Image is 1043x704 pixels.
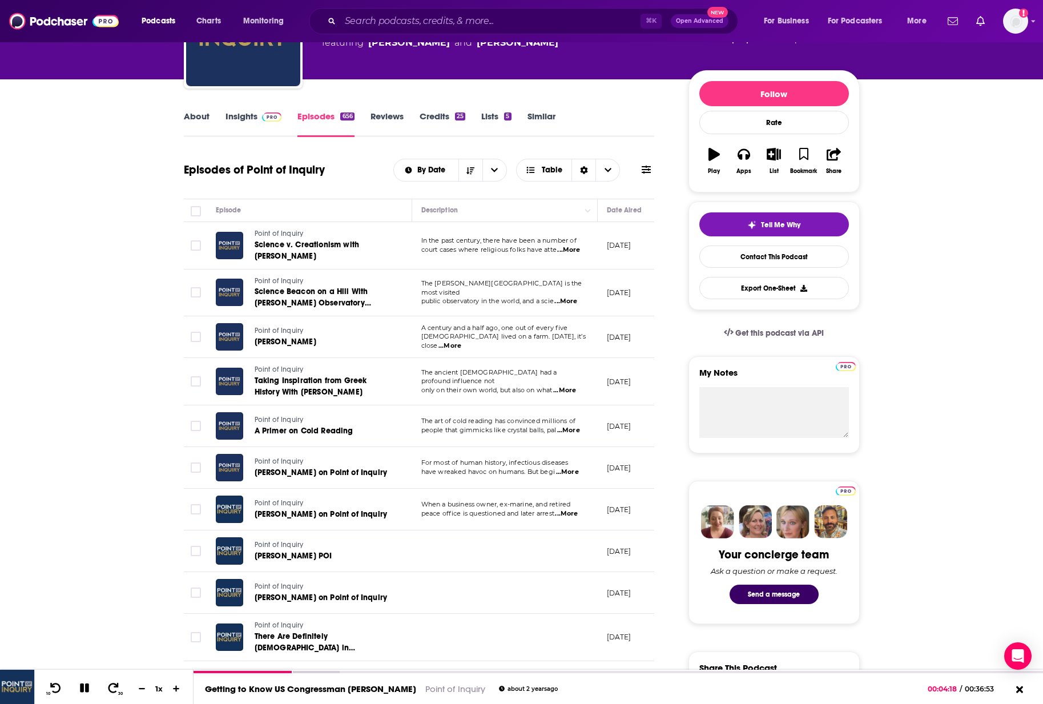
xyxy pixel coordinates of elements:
span: A century and a half ago, one out of every five [421,324,568,332]
span: Point of Inquiry [255,230,304,238]
button: Show profile menu [1003,9,1028,34]
a: [PERSON_NAME] on Point of Inquiry [255,592,390,604]
span: The art of cold reading has convinced millions of [421,417,575,425]
img: tell me why sparkle [747,220,756,230]
span: Open Advanced [676,18,723,24]
span: By Date [417,166,449,174]
button: Choose View [516,159,621,182]
span: ...More [557,426,580,435]
div: 1 x [150,684,169,693]
span: A Primer on Cold Reading [255,426,353,436]
a: Kavin Senapathy [368,36,450,50]
a: [PERSON_NAME] POI [255,550,390,562]
a: Point of Inquiry [255,621,392,631]
span: [PERSON_NAME] POI [255,551,332,561]
span: Point of Inquiry [255,582,304,590]
span: In the past century, there have been a number of [421,236,577,244]
svg: Add a profile image [1019,9,1028,18]
span: When a business owner, ex-marine, and retired [421,500,571,508]
span: court cases where religious folks have atte [421,246,557,254]
span: Table [542,166,562,174]
a: Science Beacon on a Hill With [PERSON_NAME] Observatory Director [PERSON_NAME] [255,286,392,309]
span: public observatory in the world, and a scie [421,297,554,305]
a: Science v. Creationism with [PERSON_NAME] [255,239,392,262]
a: Point of Inquiry [255,582,390,592]
a: Point of Inquiry [255,229,392,239]
span: For Podcasters [828,13,883,29]
div: about 2 years ago [499,686,558,692]
p: [DATE] [607,546,631,556]
span: For most of human history, infectious diseases [421,458,569,466]
p: [DATE] [607,288,631,297]
a: Get this podcast via API [715,319,833,347]
img: Jon Profile [814,505,847,538]
button: Sort Direction [458,159,482,181]
span: Toggle select row [191,332,201,342]
a: Lists5 [481,111,511,137]
span: Toggle select row [191,632,201,642]
button: open menu [482,159,506,181]
span: Toggle select row [191,504,201,514]
div: 656 [340,112,354,120]
button: Bookmark [789,140,819,182]
button: 10 [44,682,66,696]
span: Point of Inquiry [255,457,304,465]
span: only on their own world, but also on what [421,386,553,394]
p: [DATE] [607,632,631,642]
h3: Share This Podcast [699,662,777,673]
button: Apps [729,140,759,182]
span: ...More [555,509,578,518]
span: ⌘ K [641,14,662,29]
a: Episodes656 [297,111,354,137]
span: Point of Inquiry [255,277,304,285]
button: Follow [699,81,849,106]
button: open menu [235,12,299,30]
span: Toggle select row [191,421,201,431]
span: / [960,685,962,693]
a: Taking Inspiration from Greek History With [PERSON_NAME] [255,375,392,398]
span: Charts [196,13,221,29]
button: Export One-Sheet [699,277,849,299]
img: Podchaser Pro [836,362,856,371]
a: Point of Inquiry [255,415,390,425]
span: 00:04:18 [928,685,960,693]
a: Show notifications dropdown [972,11,989,31]
img: Podchaser Pro [262,112,282,122]
span: The ancient [DEMOGRAPHIC_DATA] had a profound influence not [421,368,557,385]
span: 00:36:53 [962,685,1005,693]
button: open menu [134,12,190,30]
button: open menu [899,12,941,30]
div: 5 [504,112,511,120]
div: Ask a question or make a request. [711,566,837,576]
div: List [770,168,779,175]
a: A Primer on Cold Reading [255,425,390,437]
img: User Profile [1003,9,1028,34]
span: Point of Inquiry [255,669,304,677]
span: and [454,36,472,50]
a: Point of Inquiry [255,365,392,375]
a: Getting to Know US Congressman [PERSON_NAME] [205,683,416,694]
div: Description [421,203,458,217]
a: There Are Definitely [DEMOGRAPHIC_DATA] in [GEOGRAPHIC_DATA] [255,631,392,654]
a: Pro website [836,360,856,371]
button: List [759,140,788,182]
img: Podchaser Pro [836,486,856,496]
div: Apps [736,168,751,175]
span: [PERSON_NAME] on Point of Inquiry [255,468,388,477]
p: [DATE] [607,332,631,342]
a: [PERSON_NAME] [255,336,390,348]
div: Sort Direction [571,159,595,181]
a: Point of Inquiry [255,326,390,336]
span: have wreaked havoc on humans. But begi [421,468,555,476]
p: [DATE] [607,463,631,473]
a: [PERSON_NAME] on Point of Inquiry [255,467,390,478]
div: Rate [699,111,849,134]
a: About [184,111,210,137]
a: Contact This Podcast [699,246,849,268]
span: Taking Inspiration from Greek History With [PERSON_NAME] [255,376,367,397]
span: ...More [554,297,577,306]
button: Play [699,140,729,182]
span: Monitoring [243,13,284,29]
a: Reviews [371,111,404,137]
